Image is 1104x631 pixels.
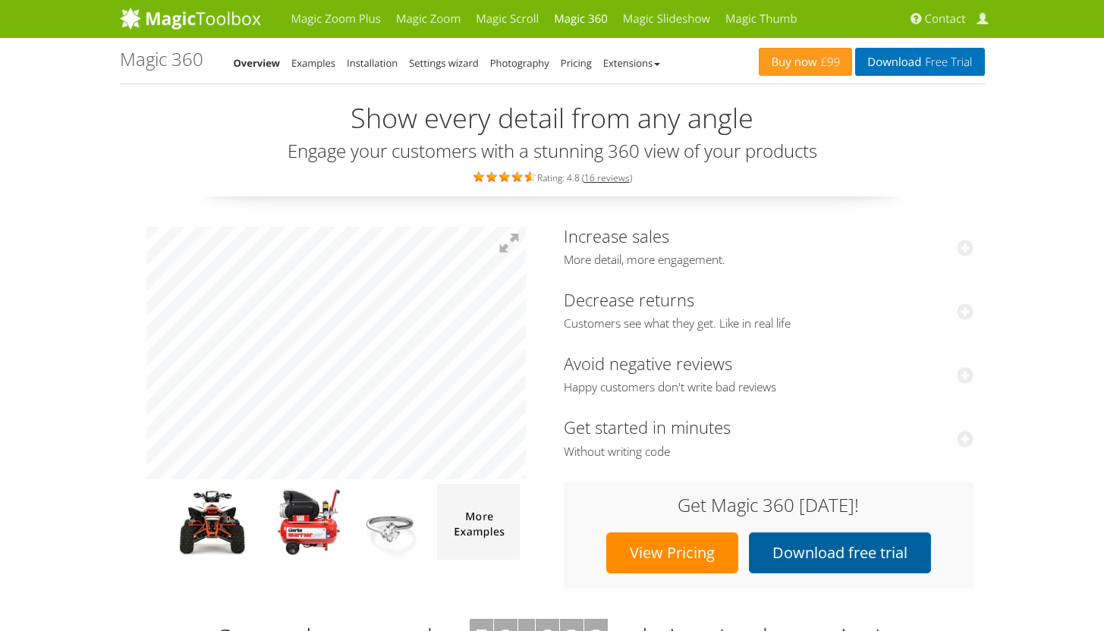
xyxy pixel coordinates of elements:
[564,224,973,268] a: Increase salesMore detail, more engagement.
[817,56,841,68] span: £99
[564,316,973,331] span: Customers see what they get. Like in real life
[606,532,738,573] a: View Pricing
[490,56,549,70] a: Photography
[564,444,973,460] span: Without writing code
[347,56,398,70] a: Installation
[291,56,335,70] a: Examples
[564,380,973,395] span: Happy customers don't write bad reviews
[564,416,973,459] a: Get started in minutesWithout writing code
[120,103,985,133] h2: Show every detail from any angle
[564,253,973,268] span: More detail, more engagement.
[437,484,520,560] img: more magic 360 demos
[120,141,985,161] h3: Engage your customers with a stunning 360 view of your products
[921,56,972,68] span: Free Trial
[603,56,660,70] a: Extensions
[925,11,966,27] span: Contact
[234,56,281,70] a: Overview
[561,56,592,70] a: Pricing
[749,532,931,573] a: Download free trial
[564,288,973,331] a: Decrease returnsCustomers see what they get. Like in real life
[120,168,985,185] div: Rating: 4.8 ( )
[564,352,973,395] a: Avoid negative reviewsHappy customers don't write bad reviews
[120,49,203,69] h1: Magic 360
[120,7,261,30] img: MagicToolbox.com - Image tools for your website
[579,495,958,515] h3: Get Magic 360 [DATE]!
[584,171,630,184] a: 16 reviews
[409,56,479,70] a: Settings wizard
[759,48,852,76] a: Buy now£99
[855,48,984,76] a: DownloadFree Trial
